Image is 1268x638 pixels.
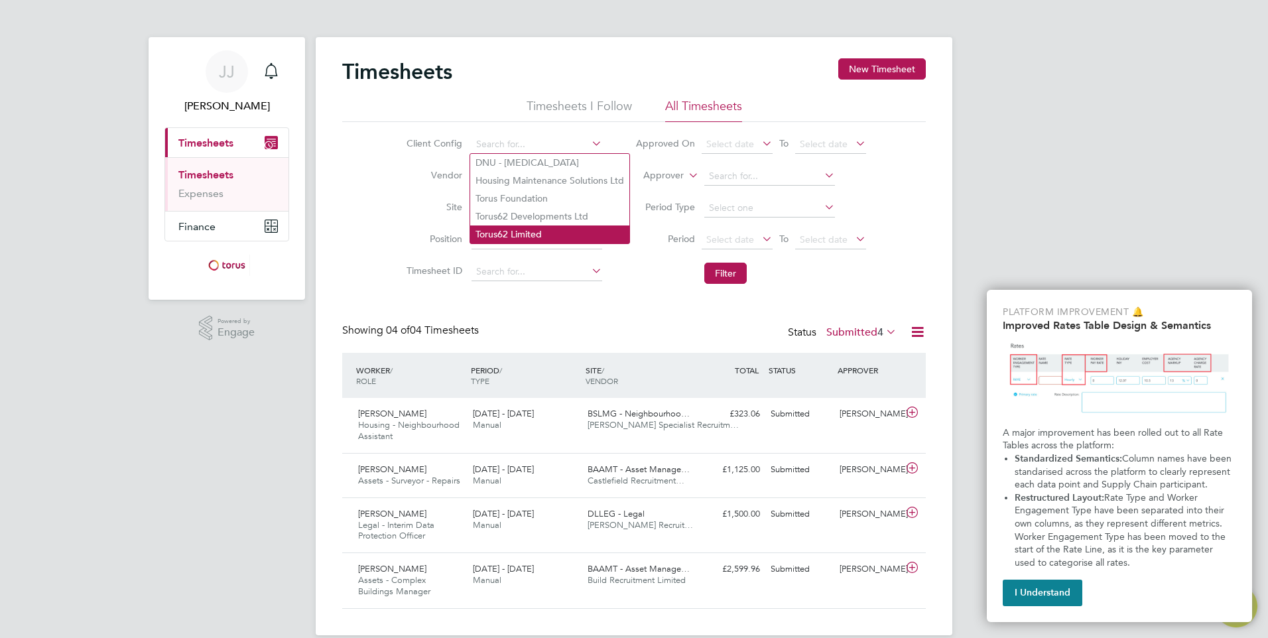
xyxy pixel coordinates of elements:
[470,190,629,208] li: Torus Foundation
[499,365,502,375] span: /
[403,169,462,181] label: Vendor
[588,519,693,531] span: [PERSON_NAME] Recruit…
[470,208,629,225] li: Torus62 Developments Ltd
[353,358,468,393] div: WORKER
[473,519,501,531] span: Manual
[358,475,460,486] span: Assets - Surveyor - Repairs
[219,63,235,80] span: JJ
[696,403,765,425] div: £323.06
[358,408,426,419] span: [PERSON_NAME]
[765,358,834,382] div: STATUS
[765,558,834,580] div: Submitted
[468,358,582,393] div: PERIOD
[635,233,695,245] label: Period
[1003,580,1082,606] button: I Understand
[473,475,501,486] span: Manual
[1003,426,1236,452] p: A major improvement has been rolled out to all Rate Tables across the platform:
[838,58,926,80] button: New Timesheet
[704,167,835,186] input: Search for...
[470,154,629,172] li: DNU - [MEDICAL_DATA]
[706,233,754,245] span: Select date
[588,563,690,574] span: BAAMT - Asset Manage…
[178,168,233,181] a: Timesheets
[588,574,686,586] span: Build Recruitment Limited
[178,137,233,149] span: Timesheets
[473,563,534,574] span: [DATE] - [DATE]
[1015,453,1122,464] strong: Standardized Semantics:
[588,419,739,430] span: [PERSON_NAME] Specialist Recruitm…
[834,503,903,525] div: [PERSON_NAME]
[834,558,903,580] div: [PERSON_NAME]
[149,37,305,300] nav: Main navigation
[775,135,792,152] span: To
[473,464,534,475] span: [DATE] - [DATE]
[696,558,765,580] div: £2,599.96
[473,508,534,519] span: [DATE] - [DATE]
[1015,492,1104,503] strong: Restructured Layout:
[706,138,754,150] span: Select date
[624,169,684,182] label: Approver
[765,503,834,525] div: Submitted
[834,358,903,382] div: APPROVER
[704,199,835,218] input: Select one
[987,290,1252,622] div: Improved Rate Table Semantics
[164,50,289,114] a: Go to account details
[1003,319,1236,332] h2: Improved Rates Table Design & Semantics
[342,324,481,338] div: Showing
[403,137,462,149] label: Client Config
[877,326,883,339] span: 4
[788,324,899,342] div: Status
[470,172,629,190] li: Housing Maintenance Solutions Ltd
[204,255,250,276] img: torus-logo-retina.png
[588,475,684,486] span: Castlefield Recruitment…
[1015,453,1234,490] span: Column names have been standarised across the platform to clearly represent each data point and S...
[358,464,426,475] span: [PERSON_NAME]
[356,375,376,386] span: ROLE
[358,508,426,519] span: [PERSON_NAME]
[800,233,848,245] span: Select date
[473,408,534,419] span: [DATE] - [DATE]
[588,408,690,419] span: BSLMG - Neighbourhoo…
[358,519,434,542] span: Legal - Interim Data Protection Officer
[665,98,742,122] li: All Timesheets
[473,419,501,430] span: Manual
[342,58,452,85] h2: Timesheets
[704,263,747,284] button: Filter
[471,375,489,386] span: TYPE
[358,563,426,574] span: [PERSON_NAME]
[403,233,462,245] label: Position
[588,508,645,519] span: DLLEG - Legal
[164,98,289,114] span: Jee James
[218,327,255,338] span: Engage
[735,365,759,375] span: TOTAL
[588,464,690,475] span: BAAMT - Asset Manage…
[765,459,834,481] div: Submitted
[1015,492,1228,568] span: Rate Type and Worker Engagement Type have been separated into their own columns, as they represen...
[1003,337,1236,421] img: Updated Rates Table Design & Semantics
[472,135,602,154] input: Search for...
[390,365,393,375] span: /
[403,201,462,213] label: Site
[775,230,792,247] span: To
[358,574,430,597] span: Assets - Complex Buildings Manager
[178,220,216,233] span: Finance
[582,358,697,393] div: SITE
[586,375,618,386] span: VENDOR
[826,326,897,339] label: Submitted
[800,138,848,150] span: Select date
[527,98,632,122] li: Timesheets I Follow
[696,459,765,481] div: £1,125.00
[470,225,629,243] li: Torus62 Limited
[218,316,255,327] span: Powered by
[635,137,695,149] label: Approved On
[696,503,765,525] div: £1,500.00
[473,574,501,586] span: Manual
[1003,306,1236,319] p: Platform Improvement 🔔
[386,324,410,337] span: 04 of
[386,324,479,337] span: 04 Timesheets
[164,255,289,276] a: Go to home page
[602,365,604,375] span: /
[472,263,602,281] input: Search for...
[635,201,695,213] label: Period Type
[358,419,460,442] span: Housing - Neighbourhood Assistant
